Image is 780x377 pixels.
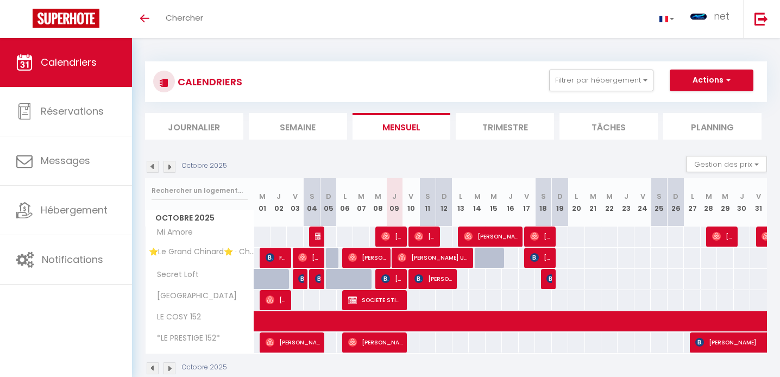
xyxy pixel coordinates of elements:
th: 05 [320,178,336,227]
button: Gestion des prix [686,156,767,172]
li: Trimestre [456,113,554,140]
th: 09 [386,178,402,227]
button: Actions [670,70,753,91]
abbr: M [722,191,728,202]
abbr: M [358,191,364,202]
th: 19 [552,178,568,227]
span: [PERSON_NAME] [348,332,402,353]
th: 04 [304,178,320,227]
abbr: J [508,191,513,202]
abbr: D [557,191,563,202]
th: 01 [254,178,271,227]
h3: CALENDRIERS [175,70,242,94]
th: 22 [601,178,618,227]
span: [PERSON_NAME] [PERSON_NAME] [315,226,320,247]
span: [PERSON_NAME] [712,226,734,247]
abbr: J [624,191,628,202]
p: Octobre 2025 [182,362,227,373]
th: 28 [701,178,717,227]
th: 12 [436,178,452,227]
abbr: L [343,191,347,202]
span: Mi Amore [147,227,196,238]
abbr: M [590,191,596,202]
abbr: D [326,191,331,202]
li: Journalier [145,113,243,140]
span: SOCIETE STIRAM [348,290,402,310]
abbr: V [408,191,413,202]
th: 08 [370,178,386,227]
span: Octobre 2025 [146,210,254,226]
span: ⭐Le Grand Chinard⭐ · Charmant et Cosy avec un Emplacement Idéal [147,248,256,256]
span: [PERSON_NAME] [348,247,386,268]
span: Notifications [42,253,103,266]
th: 07 [353,178,369,227]
span: [PERSON_NAME] [381,268,403,289]
span: [PERSON_NAME] Vivens [464,226,518,247]
th: 31 [750,178,767,227]
span: [PERSON_NAME] [266,332,320,353]
th: 16 [502,178,518,227]
span: [PERSON_NAME] [414,226,436,247]
th: 10 [403,178,419,227]
li: Semaine [249,113,347,140]
th: 11 [419,178,436,227]
span: Hébergement [41,203,108,217]
abbr: V [524,191,529,202]
span: [GEOGRAPHIC_DATA] [147,290,240,302]
th: 06 [337,178,353,227]
abbr: L [575,191,578,202]
th: 14 [469,178,485,227]
img: logout [754,12,768,26]
span: [PERSON_NAME] [381,226,403,247]
th: 15 [486,178,502,227]
abbr: M [490,191,497,202]
li: Mensuel [353,113,451,140]
th: 18 [535,178,551,227]
th: 25 [651,178,667,227]
th: 21 [585,178,601,227]
abbr: M [606,191,613,202]
th: 17 [519,178,535,227]
abbr: M [259,191,266,202]
abbr: J [392,191,397,202]
abbr: S [541,191,546,202]
abbr: D [442,191,447,202]
abbr: V [756,191,761,202]
span: FESTEAU ROMAIN [266,247,287,268]
th: 26 [668,178,684,227]
th: 03 [287,178,303,227]
abbr: S [425,191,430,202]
span: Chercher [166,12,203,23]
li: Planning [663,113,762,140]
abbr: J [740,191,744,202]
abbr: S [657,191,662,202]
span: LE COSY 152 [147,311,204,323]
abbr: M [474,191,481,202]
span: [PERSON_NAME] [530,247,552,268]
p: Octobre 2025 [182,161,227,171]
span: [PERSON_NAME] [298,268,304,289]
span: Calendriers [41,55,97,69]
span: [PERSON_NAME] Ursa [PERSON_NAME] [398,247,468,268]
span: Réservations [41,104,104,118]
abbr: M [706,191,712,202]
span: Secret Loft [147,269,202,281]
th: 30 [734,178,750,227]
th: 20 [568,178,584,227]
span: net [714,9,729,23]
abbr: L [691,191,694,202]
abbr: V [293,191,298,202]
img: ... [690,14,707,20]
abbr: D [673,191,678,202]
th: 29 [717,178,733,227]
abbr: J [276,191,281,202]
li: Tâches [559,113,658,140]
th: 13 [452,178,469,227]
th: 24 [634,178,651,227]
th: 02 [271,178,287,227]
button: Filtrer par hébergement [549,70,653,91]
abbr: V [640,191,645,202]
span: [PERSON_NAME] [546,268,552,289]
img: Super Booking [33,9,99,28]
th: 27 [684,178,700,227]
